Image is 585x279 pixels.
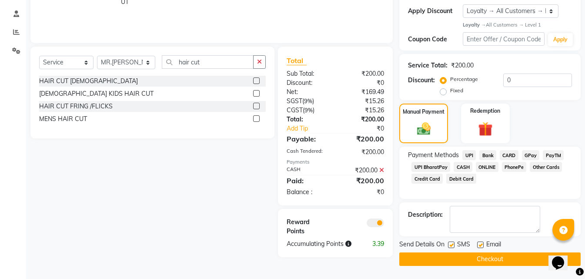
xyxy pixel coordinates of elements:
[411,162,450,172] span: UPI BharatPay
[287,158,384,166] div: Payments
[304,107,313,114] span: 9%
[502,162,527,172] span: PhonePe
[335,134,391,144] div: ₹200.00
[162,55,253,69] input: Search or Scan
[500,150,518,160] span: CARD
[451,61,474,70] div: ₹200.00
[463,32,545,46] input: Enter Offer / Coupon Code
[280,188,335,197] div: Balance :
[408,61,448,70] div: Service Total:
[543,150,564,160] span: PayTM
[287,106,303,114] span: CGST
[335,166,391,175] div: ₹200.00
[399,240,445,251] span: Send Details On
[470,107,500,115] label: Redemption
[335,69,391,78] div: ₹200.00
[335,188,391,197] div: ₹0
[280,106,335,115] div: ( )
[403,108,445,116] label: Manual Payment
[344,124,391,133] div: ₹0
[335,106,391,115] div: ₹15.26
[411,174,443,184] span: Credit Card
[287,56,307,65] span: Total
[280,239,363,249] div: Accumulating Points
[450,75,478,83] label: Percentage
[280,148,335,157] div: Cash Tendered:
[39,102,113,111] div: HAIR CUT FRING /FLICKS
[463,21,572,29] div: All Customers → Level 1
[399,252,581,266] button: Checkout
[280,97,335,106] div: ( )
[548,244,576,270] iframe: chat widget
[39,114,87,124] div: MENS HAIR CUT
[486,240,501,251] span: Email
[280,218,335,236] div: Reward Points
[280,166,335,175] div: CASH
[462,150,476,160] span: UPI
[548,33,573,46] button: Apply
[335,148,391,157] div: ₹200.00
[335,87,391,97] div: ₹169.49
[280,69,335,78] div: Sub Total:
[363,239,391,249] div: 3.39
[39,89,154,98] div: [DEMOGRAPHIC_DATA] KIDS HAIR CUT
[413,121,435,137] img: _cash.svg
[408,151,459,160] span: Payment Methods
[408,35,463,44] div: Coupon Code
[463,22,486,28] strong: Loyalty →
[280,115,335,124] div: Total:
[287,97,302,105] span: SGST
[280,175,335,186] div: Paid:
[335,175,391,186] div: ₹200.00
[474,120,497,138] img: _gift.svg
[335,97,391,106] div: ₹15.26
[408,76,435,85] div: Discount:
[335,115,391,124] div: ₹200.00
[522,150,540,160] span: GPay
[280,124,345,133] a: Add Tip
[280,134,335,144] div: Payable:
[408,7,463,16] div: Apply Discount
[280,78,335,87] div: Discount:
[479,150,496,160] span: Bank
[530,162,562,172] span: Other Cards
[457,240,470,251] span: SMS
[454,162,472,172] span: CASH
[335,78,391,87] div: ₹0
[280,87,335,97] div: Net:
[39,77,138,86] div: HAIR CUT [DEMOGRAPHIC_DATA]
[408,210,443,219] div: Description:
[450,87,463,94] label: Fixed
[304,97,312,104] span: 9%
[446,174,476,184] span: Debit Card
[476,162,498,172] span: ONLINE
